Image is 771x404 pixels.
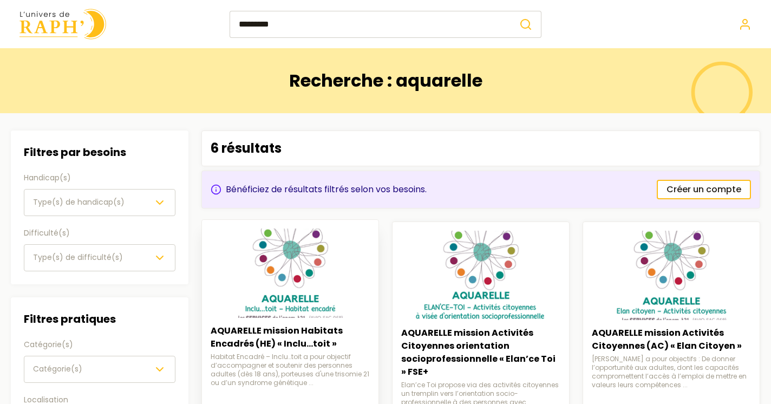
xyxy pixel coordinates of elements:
[33,363,82,374] span: Catégorie(s)
[667,183,741,196] span: Créer un compte
[24,227,175,240] label: Difficulté(s)
[657,180,751,199] a: Créer un compte
[739,18,752,31] a: Se connecter
[19,9,106,40] img: Univers de Raph logo
[24,144,175,161] h3: Filtres par besoins
[24,310,175,328] h3: Filtres pratiques
[24,356,175,383] button: Catégorie(s)
[511,11,541,38] button: Rechercher
[24,172,175,185] label: Handicap(s)
[211,140,282,157] p: 6 résultats
[211,183,427,196] div: Bénéficiez de résultats filtrés selon vos besoins.
[289,70,482,91] h1: Recherche : aquarelle
[24,244,175,271] button: Type(s) de difficulté(s)
[24,338,175,351] label: Catégorie(s)
[24,189,175,216] button: Type(s) de handicap(s)
[33,252,123,263] span: Type(s) de difficulté(s)
[33,197,125,207] span: Type(s) de handicap(s)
